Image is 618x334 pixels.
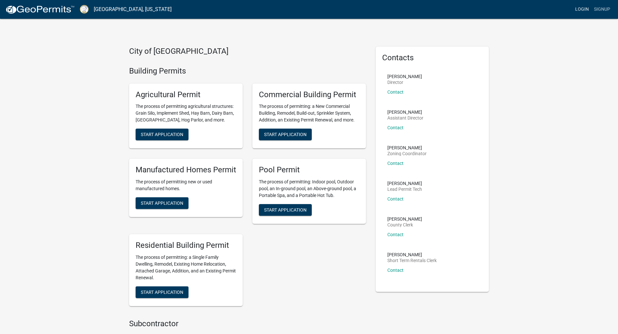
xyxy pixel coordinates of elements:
p: The process of permitting: a Single Family Dwelling, Remodel, Existing Home Relocation, Attached ... [136,254,236,281]
span: Start Application [141,132,183,137]
p: Zoning Coordinator [387,151,427,156]
span: Start Application [264,207,307,213]
p: [PERSON_NAME] [387,110,423,114]
p: The process of permitting: a New Commercial Building, Remodel, Build-out, Sprinkler System, Addit... [259,103,359,123]
h4: Building Permits [129,66,366,76]
p: [PERSON_NAME] [387,181,422,186]
p: [PERSON_NAME] [387,145,427,150]
p: The process of permitting new or used manufactured homes. [136,179,236,192]
a: Contact [387,268,404,273]
p: Director [387,80,422,85]
a: Contact [387,196,404,202]
span: Start Application [141,289,183,294]
a: Contact [387,232,404,237]
p: [PERSON_NAME] [387,217,422,221]
img: Putnam County, Georgia [80,5,89,14]
h5: Pool Permit [259,165,359,175]
p: Lead Permit Tech [387,187,422,191]
h5: Commercial Building Permit [259,90,359,99]
h4: Subcontractor [129,319,366,328]
button: Start Application [259,204,312,216]
h5: Agricultural Permit [136,90,236,99]
h5: Contacts [382,53,483,63]
span: Start Application [141,201,183,206]
a: Signup [591,3,613,16]
button: Start Application [136,197,188,209]
p: The process of permitting: Indoor pool, Outdoor pool, an In-ground pool, an Above-ground pool, a ... [259,179,359,199]
a: Contact [387,161,404,166]
h4: City of [GEOGRAPHIC_DATA] [129,47,366,56]
p: The process of permitting agricultural structures: Grain Silo, Implement Shed, Hay Barn, Dairy Ba... [136,103,236,123]
p: Assistant Director [387,116,423,120]
button: Start Application [259,129,312,140]
p: Short Term Rentals Clerk [387,258,437,263]
h5: Residential Building Permit [136,241,236,250]
button: Start Application [136,286,188,298]
a: Login [573,3,591,16]
p: [PERSON_NAME] [387,74,422,79]
h5: Manufactured Homes Permit [136,165,236,175]
a: [GEOGRAPHIC_DATA], [US_STATE] [94,4,172,15]
button: Start Application [136,129,188,140]
a: Contact [387,89,404,95]
a: Contact [387,125,404,130]
p: [PERSON_NAME] [387,252,437,257]
span: Start Application [264,132,307,137]
p: County Clerk [387,223,422,227]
